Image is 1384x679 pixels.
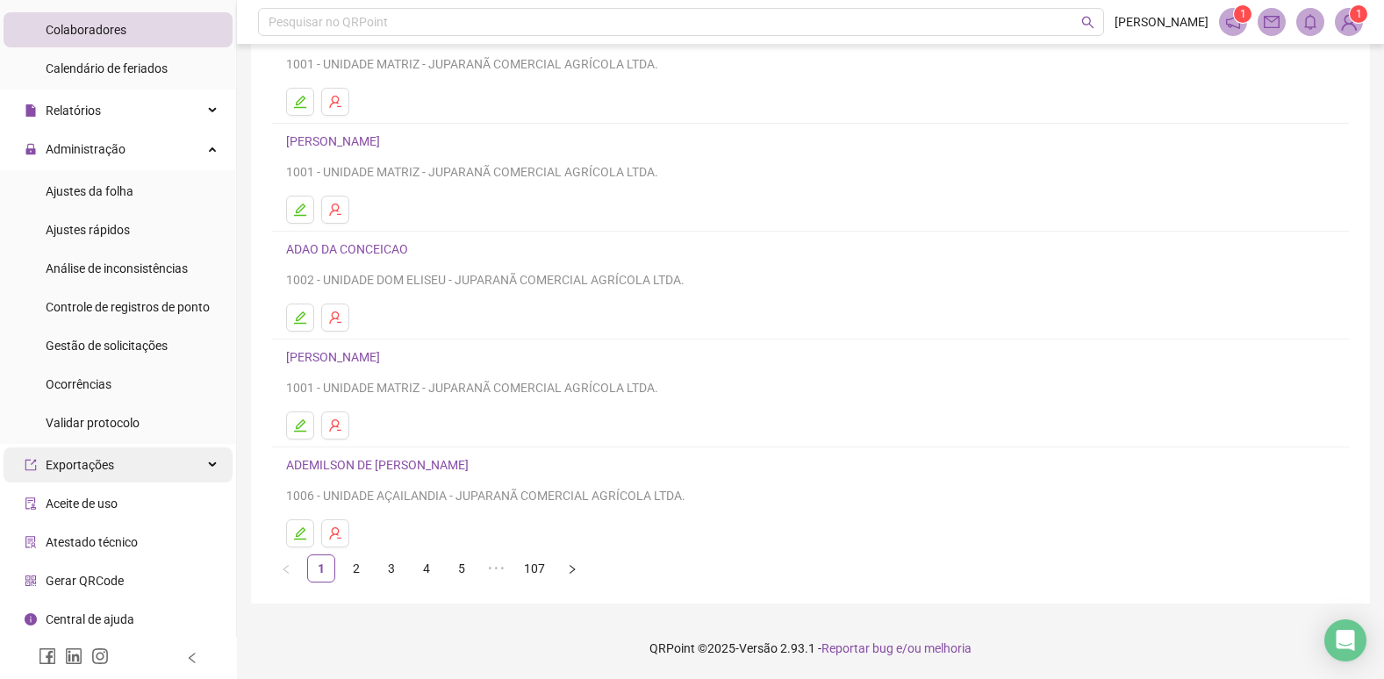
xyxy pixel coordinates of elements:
[286,54,1335,74] div: 1001 - UNIDADE MATRIZ - JUPARANÃ COMERCIAL AGRÍCOLA LTDA.
[46,184,133,198] span: Ajustes da folha
[46,377,111,391] span: Ocorrências
[1225,14,1241,30] span: notification
[286,270,1335,289] div: 1002 - UNIDADE DOM ELISEU - JUPARANÃ COMERCIAL AGRÍCOLA LTDA.
[46,104,101,118] span: Relatórios
[1356,8,1362,20] span: 1
[286,486,1335,505] div: 1006 - UNIDADE AÇAILANDIA - JUPARANÃ COMERCIAL AGRÍCOLA LTDA.
[286,162,1335,182] div: 1001 - UNIDADE MATRIZ - JUPARANÃ COMERCIAL AGRÍCOLA LTDA.
[286,378,1335,397] div: 1001 - UNIDADE MATRIZ - JUPARANÃ COMERCIAL AGRÍCOLA LTDA.
[293,203,307,217] span: edit
[46,339,168,353] span: Gestão de solicitações
[378,555,405,582] a: 3
[1302,14,1318,30] span: bell
[1350,5,1367,23] sup: Atualize o seu contato no menu Meus Dados
[25,497,37,510] span: audit
[483,554,511,583] li: 5 próximas páginas
[519,555,550,582] a: 107
[25,575,37,587] span: qrcode
[286,350,385,364] a: [PERSON_NAME]
[286,134,385,148] a: [PERSON_NAME]
[342,554,370,583] li: 2
[448,554,476,583] li: 5
[328,203,342,217] span: user-delete
[46,61,168,75] span: Calendário de feriados
[46,223,130,237] span: Ajustes rápidos
[328,418,342,432] span: user-delete
[46,497,118,511] span: Aceite de uso
[483,554,511,583] span: •••
[46,23,126,37] span: Colaboradores
[293,526,307,540] span: edit
[413,555,440,582] a: 4
[46,458,114,472] span: Exportações
[286,458,474,472] a: ADEMILSON DE [PERSON_NAME]
[186,652,198,664] span: left
[1324,619,1366,661] div: Open Intercom Messenger
[307,554,335,583] li: 1
[328,311,342,325] span: user-delete
[272,554,300,583] button: left
[328,95,342,109] span: user-delete
[25,143,37,155] span: lock
[46,574,124,588] span: Gerar QRCode
[281,564,291,575] span: left
[46,300,210,314] span: Controle de registros de ponto
[25,536,37,548] span: solution
[1234,5,1251,23] sup: 1
[558,554,586,583] button: right
[65,647,82,665] span: linkedin
[46,261,188,275] span: Análise de inconsistências
[272,554,300,583] li: Página anterior
[448,555,475,582] a: 5
[558,554,586,583] li: Próxima página
[46,416,140,430] span: Validar protocolo
[237,618,1384,679] footer: QRPoint © 2025 - 2.93.1 -
[39,647,56,665] span: facebook
[821,641,972,655] span: Reportar bug e/ou melhoria
[567,564,577,575] span: right
[46,535,138,549] span: Atestado técnico
[1081,16,1094,29] span: search
[739,641,778,655] span: Versão
[293,311,307,325] span: edit
[1336,9,1362,35] img: 85736
[293,95,307,109] span: edit
[286,242,413,256] a: ADAO DA CONCEICAO
[377,554,405,583] li: 3
[25,459,37,471] span: export
[412,554,441,583] li: 4
[308,555,334,582] a: 1
[1240,8,1246,20] span: 1
[25,613,37,625] span: info-circle
[91,647,109,665] span: instagram
[46,612,134,626] span: Central de ajuda
[1264,14,1280,30] span: mail
[25,104,37,117] span: file
[328,526,342,540] span: user-delete
[293,418,307,432] span: edit
[1115,12,1208,32] span: [PERSON_NAME]
[46,142,125,156] span: Administração
[343,555,369,582] a: 2
[518,554,551,583] li: 107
